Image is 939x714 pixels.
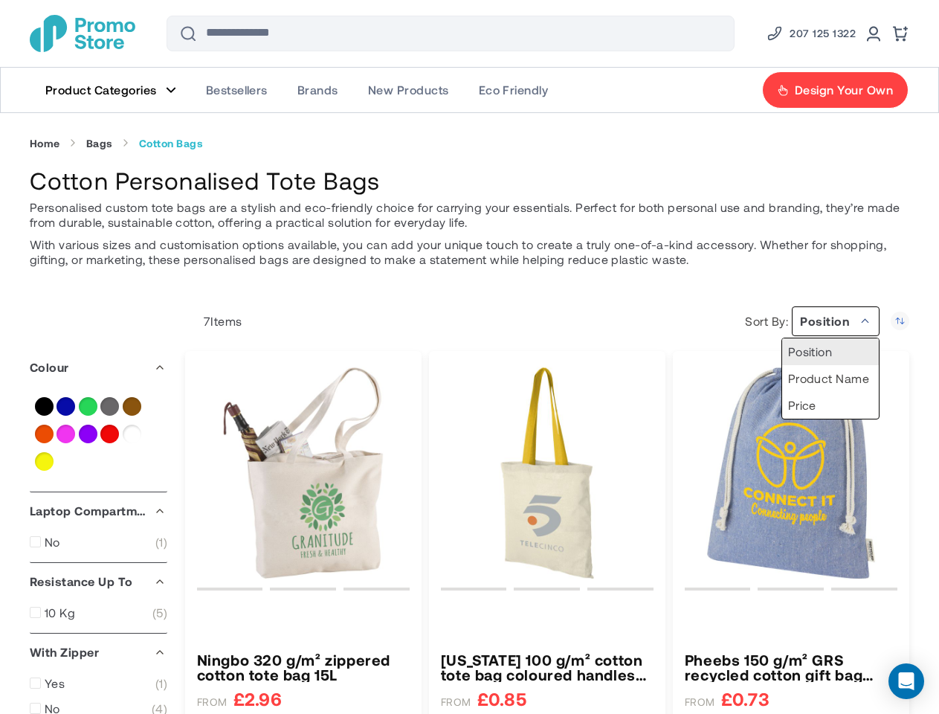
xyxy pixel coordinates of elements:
[30,563,167,600] div: Resistance Up To
[745,314,792,329] label: Sort By
[79,397,97,416] a: Green
[721,689,769,708] span: £0.73
[45,83,157,97] span: Product Categories
[100,397,119,416] a: Grey
[233,689,282,708] span: £2.96
[152,605,167,620] span: 5
[123,425,141,443] a: White
[888,663,924,699] div: Open Intercom Messenger
[30,200,909,230] p: Personalised custom tote bags are a stylish and eco-friendly choice for carrying your essentials....
[477,689,526,708] span: £0.85
[30,492,167,530] div: Laptop Compartment
[197,695,228,709] span: FROM
[35,452,54,471] a: Yellow
[155,535,167,550] span: 1
[479,83,549,97] span: Eco Friendly
[368,83,449,97] span: New Products
[57,397,75,416] a: Blue
[792,306,880,336] span: Position
[795,83,893,97] span: Design Your Own
[100,425,119,443] a: Red
[30,15,135,52] img: Promotional Merchandise
[30,349,167,386] div: Colour
[800,314,849,328] span: Position
[30,237,909,267] p: With various sizes and customisation options available, you can add your unique touch to create a...
[30,15,135,52] a: store logo
[353,68,464,112] a: New Products
[30,605,167,620] a: 10 Kg 5
[86,137,113,150] a: Bags
[766,25,856,42] a: Phone
[441,652,654,682] h3: [US_STATE] 100 g/m² cotton tote bag coloured handles 7L
[79,425,97,443] a: Purple
[685,652,897,682] a: Pheebs 150 g/m² GRS recycled cotton gift bag large 4L
[45,535,60,550] span: No
[197,652,410,682] a: Ningbo 320 g/m² zippered cotton tote bag 15L
[30,676,167,691] a: Yes 1
[30,164,909,196] h1: Cotton Personalised Tote Bags
[35,425,54,443] a: Orange
[197,367,410,579] img: Ningbo 320 g/m² zippered cotton tote bag 15L
[441,652,654,682] a: Nevada 100 g/m² cotton tote bag coloured handles 7L
[297,83,338,97] span: Brands
[685,367,897,579] img: Pheebs 150 g/m² GRS recycled cotton gift bag large 4L
[139,137,203,150] strong: Cotton Bags
[206,83,268,97] span: Bestsellers
[185,314,242,329] p: Items
[685,695,715,709] span: FROM
[790,25,856,42] span: 207 125 1322
[762,71,909,109] a: Design Your Own
[30,137,60,150] a: Home
[155,676,167,691] span: 1
[45,605,75,620] span: 10 Kg
[123,397,141,416] a: Natural
[441,367,654,579] img: Nevada 100 g/m² cotton tote bag coloured handles 7L
[441,695,471,709] span: FROM
[30,535,167,550] a: No 1
[45,676,65,691] span: Yes
[57,425,75,443] a: Pink
[35,397,54,416] a: Black
[30,634,167,671] div: With Zipper
[464,68,564,112] a: Eco Friendly
[30,68,191,112] a: Product Categories
[191,68,283,112] a: Bestsellers
[283,68,353,112] a: Brands
[891,312,909,330] a: Set Descending Direction
[204,314,210,328] span: 7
